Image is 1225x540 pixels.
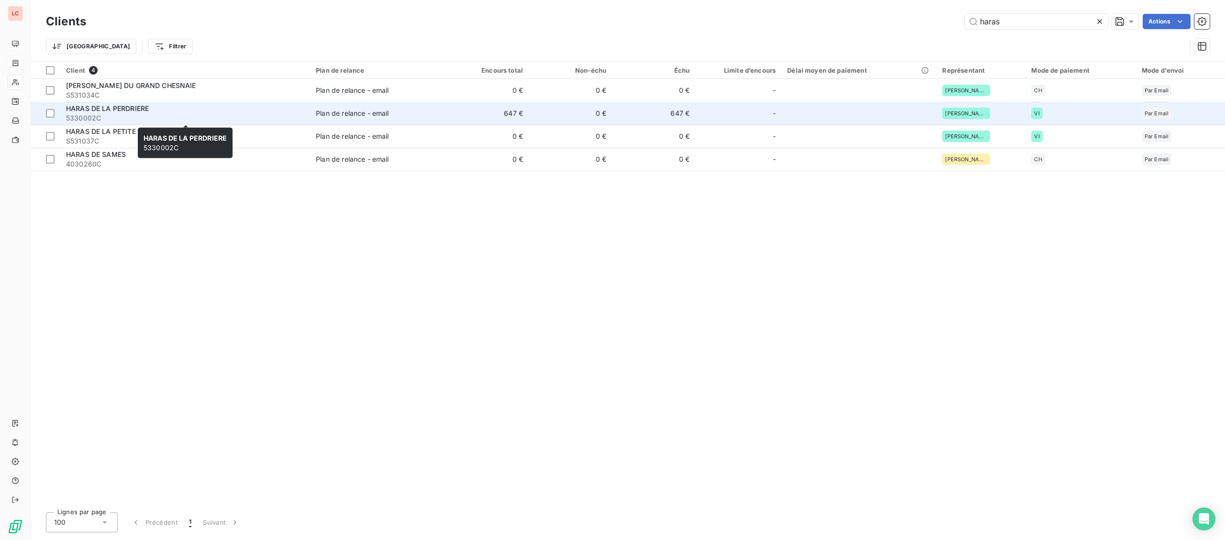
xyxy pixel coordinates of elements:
div: Plan de relance [316,66,440,74]
div: Non-échu [535,66,606,74]
span: HARAS DE LA PERDRIERE [144,134,227,142]
span: Par Email [1145,88,1169,93]
h3: Clients [46,13,86,30]
div: Open Intercom Messenger [1192,507,1215,530]
span: 100 [54,518,66,527]
div: Échu [618,66,690,74]
span: - [773,86,776,95]
td: 0 € [612,79,695,102]
span: HARAS DE LA PERDRIERE [66,104,149,112]
td: 0 € [445,79,529,102]
td: 0 € [529,148,612,171]
span: S531034C [66,90,304,100]
span: - [773,109,776,118]
span: Client [66,66,85,74]
span: - [773,154,776,164]
button: Filtrer [148,39,192,54]
td: 0 € [612,125,695,148]
div: Plan de relance - email [316,86,389,95]
span: CH [1034,88,1042,93]
td: 0 € [445,125,529,148]
span: [PERSON_NAME] [945,156,987,162]
span: Par Email [1145,133,1169,139]
button: [GEOGRAPHIC_DATA] [46,39,136,54]
div: Délai moyen de paiement [787,66,931,74]
span: [PERSON_NAME] [945,88,987,93]
td: 0 € [529,125,612,148]
button: Précédent [125,512,183,532]
button: Actions [1143,14,1191,29]
div: Mode d'envoi [1142,66,1219,74]
input: Rechercher [965,14,1108,29]
td: 647 € [612,102,695,125]
span: VI [1034,133,1039,139]
span: HARAS DE LA PETITE TOUCHE [66,127,166,135]
span: VI [1034,110,1039,116]
td: 0 € [612,148,695,171]
div: Plan de relance - email [316,132,389,141]
span: Par Email [1145,110,1169,116]
td: 647 € [445,102,529,125]
span: 1 [189,518,191,527]
span: 4030260C [66,159,304,169]
div: Plan de relance - email [316,109,389,118]
span: [PERSON_NAME] [945,133,987,139]
span: 5330002C [66,113,304,123]
td: 0 € [445,148,529,171]
td: 0 € [529,79,612,102]
span: CH [1034,156,1042,162]
span: HARAS DE SAMES [66,150,126,158]
span: [PERSON_NAME] [945,110,987,116]
span: - [773,132,776,141]
span: S531037C [66,136,304,146]
div: Mode de paiement [1031,66,1130,74]
span: 4 [89,66,98,75]
div: LC [8,6,23,21]
button: 1 [183,512,197,532]
img: Logo LeanPay [8,519,23,534]
button: Suivant [197,512,245,532]
div: Encours total [451,66,523,74]
span: [PERSON_NAME] DU GRAND CHESNAIE [66,81,196,89]
span: Par Email [1145,156,1169,162]
div: Représentant [942,66,1020,74]
span: 5330002C [144,134,227,152]
td: 0 € [529,102,612,125]
div: Plan de relance - email [316,154,389,164]
div: Limite d’encours [701,66,776,74]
